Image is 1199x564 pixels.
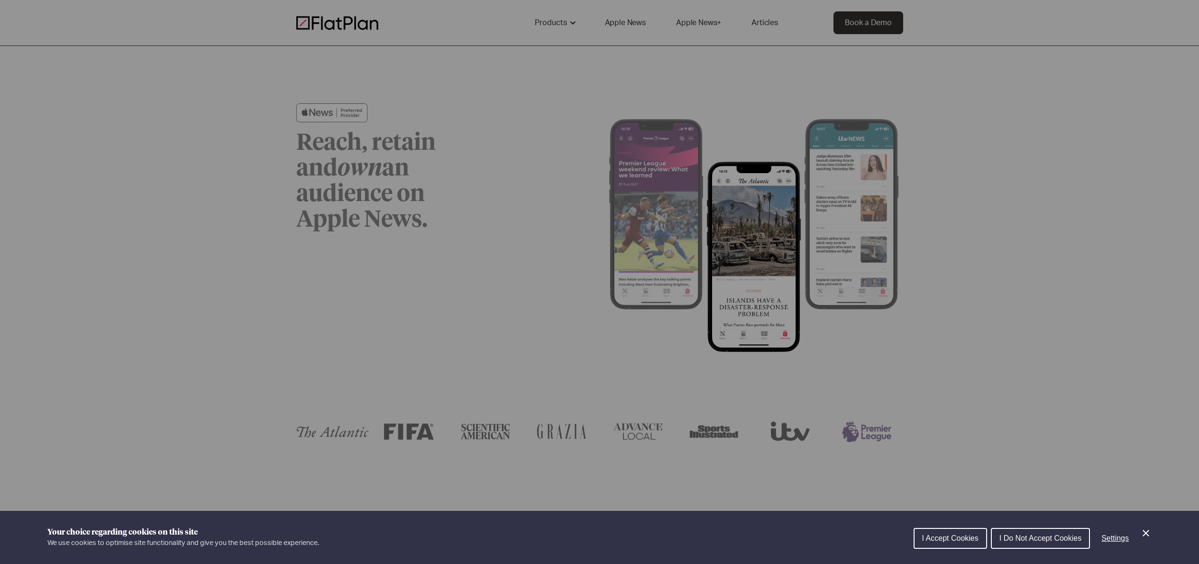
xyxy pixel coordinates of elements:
[991,528,1090,549] button: I Do Not Accept Cookies
[922,534,979,542] span: I Accept Cookies
[47,538,319,548] p: We use cookies to optimise site functionality and give you the best possible experience.
[47,527,319,538] h1: Your choice regarding cookies on this site
[914,528,987,549] button: I Accept Cookies
[1140,527,1152,539] button: Close Cookie Control
[1101,534,1129,542] span: Settings
[999,534,1081,542] span: I Do Not Accept Cookies
[1094,529,1136,548] button: Settings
